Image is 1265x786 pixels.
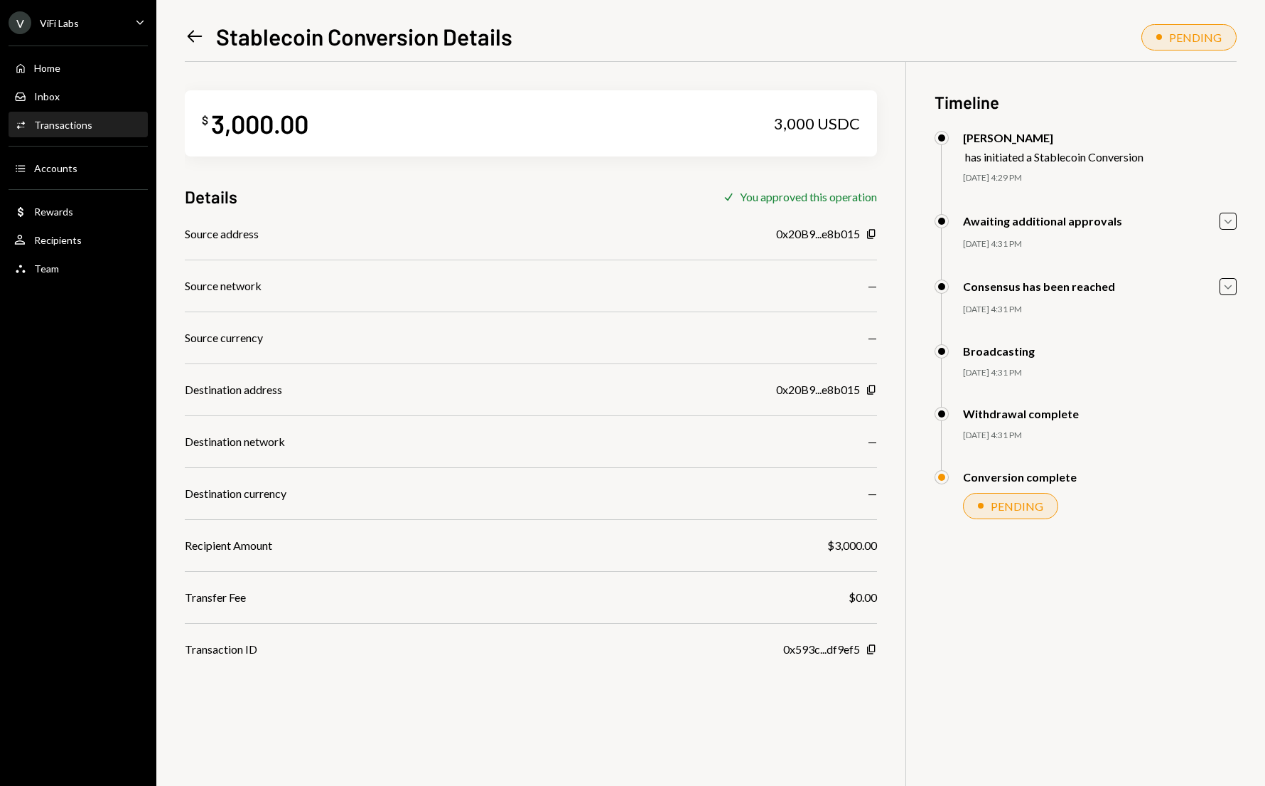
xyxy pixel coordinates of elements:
[185,381,282,398] div: Destination address
[783,641,860,658] div: 0x593c...df9ef5
[185,641,257,658] div: Transaction ID
[216,22,512,51] h1: Stablecoin Conversion Details
[965,150,1143,164] div: has initiated a Stablecoin Conversion
[868,485,877,502] div: —
[9,83,148,109] a: Inbox
[9,112,148,137] a: Transactions
[963,344,1035,358] div: Broadcasting
[776,225,860,243] div: 0x20B9...e8b015
[185,185,237,208] h3: Details
[34,62,60,74] div: Home
[963,304,1237,316] div: [DATE] 4:31 PM
[185,277,262,294] div: Source network
[185,537,272,554] div: Recipient Amount
[774,114,860,134] div: 3,000 USDC
[9,155,148,181] a: Accounts
[963,367,1237,379] div: [DATE] 4:31 PM
[34,206,73,218] div: Rewards
[9,55,148,80] a: Home
[185,329,263,346] div: Source currency
[185,433,285,450] div: Destination network
[9,227,148,253] a: Recipients
[34,262,59,275] div: Team
[34,162,77,174] div: Accounts
[963,470,1077,484] div: Conversion complete
[963,430,1237,442] div: [DATE] 4:31 PM
[740,190,877,203] div: You approved this operation
[9,11,31,34] div: V
[827,537,877,554] div: $3,000.00
[963,131,1143,144] div: [PERSON_NAME]
[963,214,1122,228] div: Awaiting additional approvals
[211,107,308,139] div: 3,000.00
[991,499,1043,513] div: PENDING
[34,234,82,246] div: Recipients
[963,407,1079,420] div: Withdrawal complete
[185,225,259,243] div: Source address
[849,589,877,606] div: $0.00
[963,238,1237,250] div: [DATE] 4:31 PM
[9,255,148,281] a: Team
[868,329,877,346] div: —
[868,433,877,450] div: —
[202,113,208,127] div: $
[935,90,1237,114] h3: Timeline
[776,381,860,398] div: 0x20B9...e8b015
[34,119,92,131] div: Transactions
[1169,31,1222,44] div: PENDING
[185,485,286,502] div: Destination currency
[34,90,60,102] div: Inbox
[9,198,148,224] a: Rewards
[185,589,246,606] div: Transfer Fee
[40,17,79,29] div: ViFi Labs
[963,172,1237,184] div: [DATE] 4:29 PM
[963,280,1115,293] div: Consensus has been reached
[868,277,877,294] div: —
